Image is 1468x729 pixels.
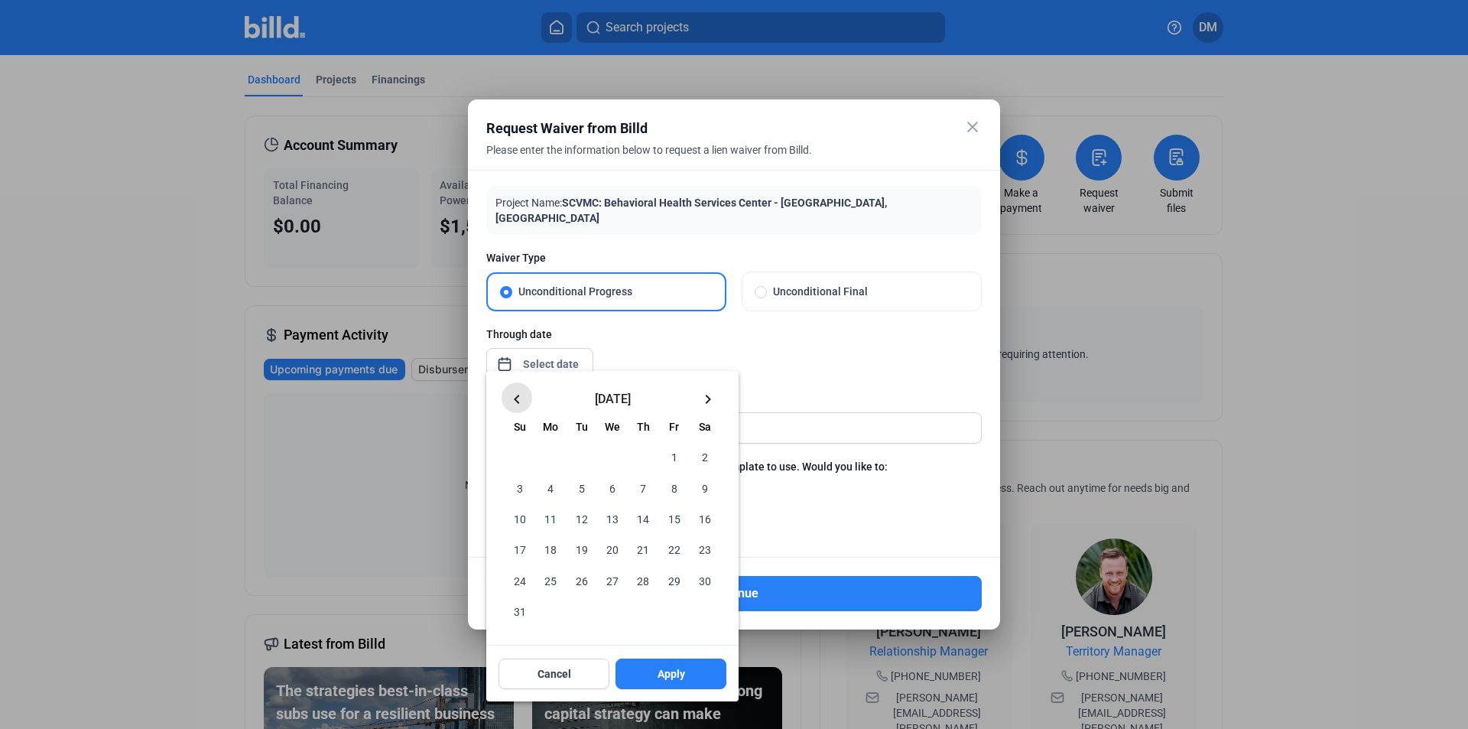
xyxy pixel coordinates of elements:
[599,535,626,563] span: 20
[658,441,689,472] button: August 1, 2025
[669,421,679,433] span: Fr
[628,503,658,534] button: August 14, 2025
[699,390,717,408] mat-icon: keyboard_arrow_right
[658,666,685,682] span: Apply
[658,534,689,565] button: August 22, 2025
[508,390,526,408] mat-icon: keyboard_arrow_left
[506,535,534,563] span: 17
[535,503,566,534] button: August 11, 2025
[567,534,597,565] button: August 19, 2025
[629,535,657,563] span: 21
[568,535,596,563] span: 19
[597,473,628,503] button: August 6, 2025
[505,441,658,472] td: AUG
[537,535,564,563] span: 18
[505,473,535,503] button: August 3, 2025
[599,566,626,594] span: 27
[567,565,597,595] button: August 26, 2025
[568,505,596,532] span: 12
[505,534,535,565] button: August 17, 2025
[660,566,687,594] span: 29
[660,535,687,563] span: 22
[615,659,726,689] button: Apply
[537,566,564,594] span: 25
[690,565,720,595] button: August 30, 2025
[628,565,658,595] button: August 28, 2025
[535,534,566,565] button: August 18, 2025
[599,505,626,532] span: 13
[658,565,689,595] button: August 29, 2025
[597,534,628,565] button: August 20, 2025
[691,474,719,502] span: 9
[660,505,687,532] span: 15
[567,473,597,503] button: August 5, 2025
[568,474,596,502] span: 5
[506,566,534,594] span: 24
[691,535,719,563] span: 23
[690,473,720,503] button: August 9, 2025
[658,503,689,534] button: August 15, 2025
[658,473,689,503] button: August 8, 2025
[690,534,720,565] button: August 23, 2025
[629,505,657,532] span: 14
[628,534,658,565] button: August 21, 2025
[660,443,687,470] span: 1
[506,597,534,625] span: 31
[691,505,719,532] span: 16
[514,421,526,433] span: Su
[505,503,535,534] button: August 10, 2025
[543,421,558,433] span: Mo
[599,474,626,502] span: 6
[506,505,534,532] span: 10
[505,565,535,595] button: August 24, 2025
[637,421,650,433] span: Th
[505,596,535,626] button: August 31, 2025
[691,443,719,470] span: 2
[506,474,534,502] span: 3
[605,421,620,433] span: We
[691,566,719,594] span: 30
[690,441,720,472] button: August 2, 2025
[597,565,628,595] button: August 27, 2025
[535,565,566,595] button: August 25, 2025
[538,666,571,682] span: Cancel
[567,503,597,534] button: August 12, 2025
[576,421,588,433] span: Tu
[690,503,720,534] button: August 16, 2025
[660,474,687,502] span: 8
[532,392,693,404] span: [DATE]
[537,474,564,502] span: 4
[629,566,657,594] span: 28
[499,659,609,689] button: Cancel
[629,474,657,502] span: 7
[628,473,658,503] button: August 7, 2025
[568,566,596,594] span: 26
[537,505,564,532] span: 11
[535,473,566,503] button: August 4, 2025
[699,421,711,433] span: Sa
[597,503,628,534] button: August 13, 2025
